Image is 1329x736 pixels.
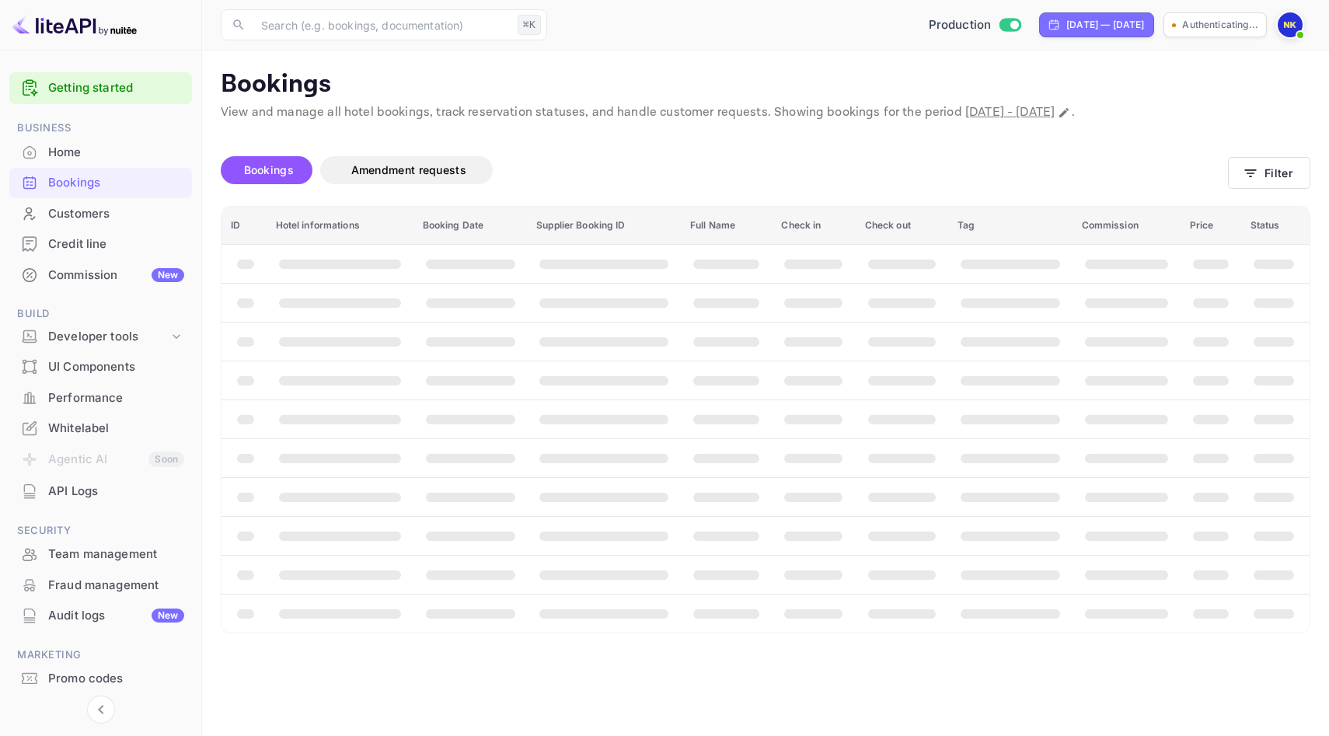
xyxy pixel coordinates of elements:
th: Tag [948,207,1073,245]
div: ⌘K [518,15,541,35]
th: ID [221,207,267,245]
a: Bookings [9,168,192,197]
div: Developer tools [9,323,192,351]
a: Customers [9,199,192,228]
a: Performance [9,383,192,412]
span: [DATE] - [DATE] [965,104,1055,120]
div: CommissionNew [9,260,192,291]
div: Customers [9,199,192,229]
div: Whitelabel [48,420,184,438]
p: View and manage all hotel bookings, track reservation statuses, and handle customer requests. Sho... [221,103,1310,122]
div: Whitelabel [9,413,192,444]
p: Authenticating... [1182,18,1258,32]
div: Commission [48,267,184,284]
div: Home [48,144,184,162]
th: Check in [772,207,855,245]
div: New [152,268,184,282]
span: Production [929,16,992,34]
button: Filter [1228,157,1310,189]
div: Fraud management [48,577,184,595]
span: Amendment requests [351,163,466,176]
a: Team management [9,539,192,568]
div: New [152,609,184,623]
th: Check out [856,207,948,245]
th: Hotel informations [267,207,413,245]
th: Status [1241,207,1310,245]
img: LiteAPI logo [12,12,137,37]
th: Booking Date [413,207,528,245]
a: Credit line [9,229,192,258]
a: UI Components [9,352,192,381]
div: Team management [48,546,184,563]
img: Nikolas Kampas [1278,12,1303,37]
div: Promo codes [9,664,192,694]
table: booking table [221,207,1310,633]
th: Supplier Booking ID [527,207,681,245]
button: Change date range [1056,105,1072,120]
span: Marketing [9,647,192,664]
div: [DATE] — [DATE] [1066,18,1144,32]
a: API Logs [9,476,192,505]
div: Getting started [9,72,192,104]
span: Business [9,120,192,137]
p: Bookings [221,69,1310,100]
th: Full Name [681,207,772,245]
div: Audit logsNew [9,601,192,631]
div: Fraud management [9,570,192,601]
div: UI Components [9,352,192,382]
div: Home [9,138,192,168]
div: API Logs [48,483,184,501]
div: UI Components [48,358,184,376]
a: Whitelabel [9,413,192,442]
div: Credit line [9,229,192,260]
div: Team management [9,539,192,570]
input: Search (e.g. bookings, documentation) [252,9,511,40]
th: Price [1181,207,1241,245]
div: Developer tools [48,328,169,346]
div: account-settings tabs [221,156,1228,184]
div: Promo codes [48,670,184,688]
a: CommissionNew [9,260,192,289]
span: Build [9,305,192,323]
th: Commission [1073,207,1181,245]
div: Audit logs [48,607,184,625]
div: Performance [9,383,192,413]
div: Customers [48,205,184,223]
a: Getting started [48,79,184,97]
a: Home [9,138,192,166]
div: Performance [48,389,184,407]
div: API Logs [9,476,192,507]
div: Bookings [48,174,184,192]
div: Bookings [9,168,192,198]
a: Fraud management [9,570,192,599]
a: Audit logsNew [9,601,192,630]
span: Security [9,522,192,539]
span: Bookings [244,163,294,176]
div: Switch to Sandbox mode [923,16,1027,34]
a: Promo codes [9,664,192,692]
button: Collapse navigation [87,696,115,724]
div: Credit line [48,235,184,253]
